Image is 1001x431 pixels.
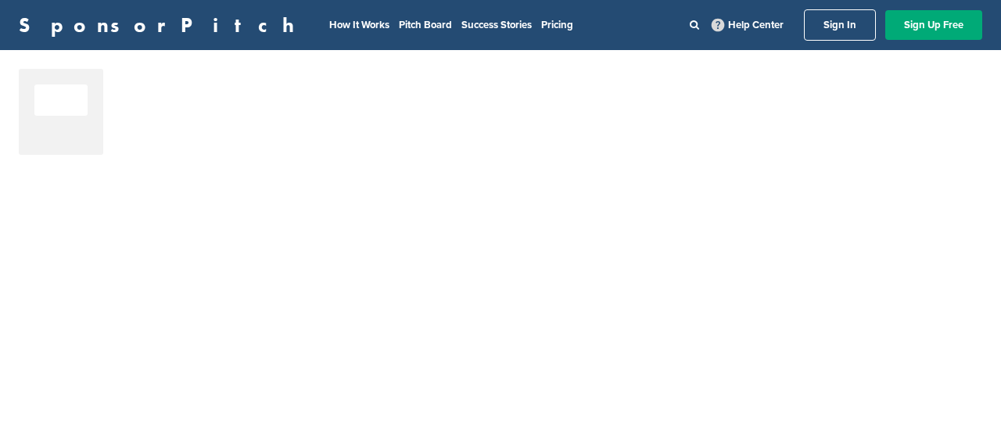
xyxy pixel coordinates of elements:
[19,15,304,35] a: SponsorPitch
[709,16,787,34] a: Help Center
[329,19,389,31] a: How It Works
[399,19,452,31] a: Pitch Board
[804,9,876,41] a: Sign In
[541,19,573,31] a: Pricing
[885,10,982,40] a: Sign Up Free
[461,19,532,31] a: Success Stories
